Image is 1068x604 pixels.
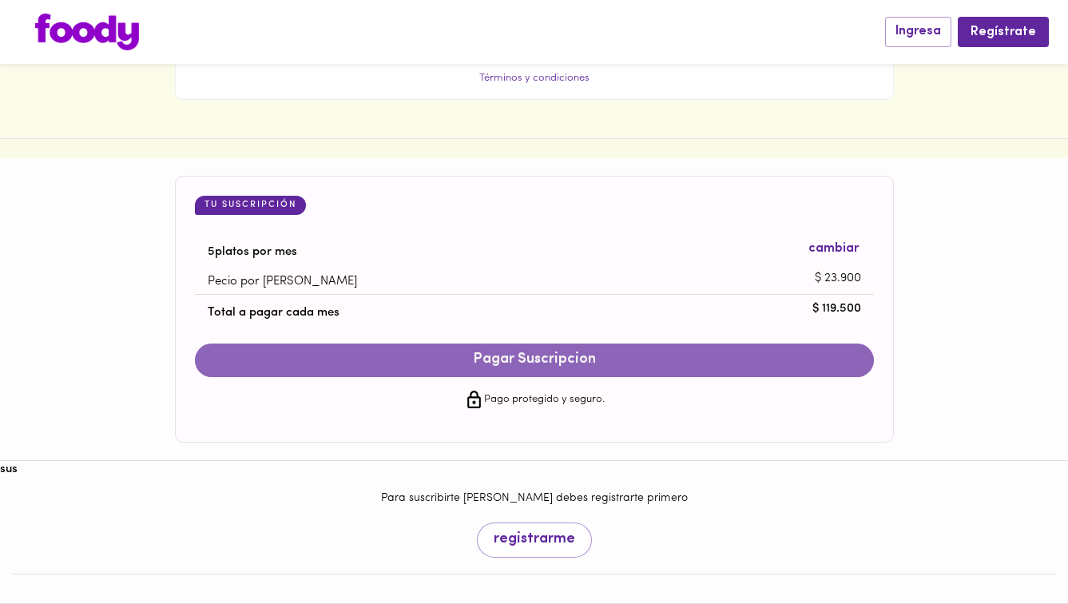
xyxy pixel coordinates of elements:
[808,240,859,258] span: cambiar
[484,391,605,407] p: Pago protegido y seguro.
[211,352,858,369] span: Pagar Suscripcion
[35,14,139,50] img: logo.png
[479,73,590,83] a: Términos y condiciones
[477,523,592,558] button: registrarme
[958,17,1049,46] button: Regístrate
[975,511,1052,588] iframe: Messagebird Livechat Widget
[806,237,861,260] button: cambiar
[812,301,861,318] p: $ 119.500
[885,17,951,46] button: Ingresa
[815,270,861,287] p: $ 23.900
[895,24,941,39] span: Ingresa
[208,273,836,290] p: Pecio por [PERSON_NAME]
[208,244,836,260] p: 5 platos por mes
[381,491,688,507] p: Para suscribirte [PERSON_NAME] debes registrarte primero
[494,531,575,549] span: registrarme
[204,199,296,212] p: Tu Suscripción
[971,25,1036,40] span: Regístrate
[208,304,836,321] p: Total a pagar cada mes
[195,344,874,377] button: Pagar Suscripcion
